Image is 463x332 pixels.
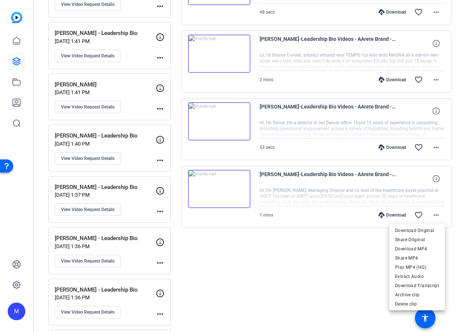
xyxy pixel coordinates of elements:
span: Share MP4 [395,254,439,263]
span: Play MP4 (HQ) [395,263,439,272]
span: Extract Audio [395,272,439,281]
span: Delete clip [395,300,439,308]
span: Download MP4 [395,244,439,253]
span: Share Original [395,235,439,244]
span: Download Transcript [395,281,439,290]
span: Download Original [395,226,439,235]
span: Archive clip [395,290,439,299]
